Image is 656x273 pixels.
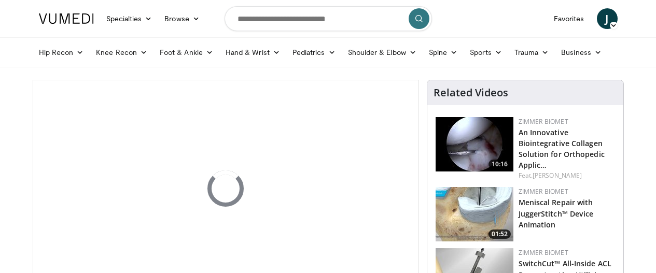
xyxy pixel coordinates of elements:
img: 50c219b3-c08f-4b6c-9bf8-c5ca6333d247.150x105_q85_crop-smart_upscale.jpg [436,187,513,241]
a: 10:16 [436,117,513,171]
img: 546e2266-0b1f-4fec-9770-c2a7f60a5496.150x105_q85_crop-smart_upscale.jpg [436,117,513,171]
a: Business [555,42,608,63]
a: Favorites [548,8,591,29]
a: Knee Recon [90,42,153,63]
a: Zimmer Biomet [519,117,568,126]
a: [PERSON_NAME] [533,171,582,180]
span: 01:52 [488,229,511,239]
a: Browse [158,8,206,29]
a: Trauma [508,42,555,63]
a: Hand & Wrist [219,42,286,63]
a: Specialties [100,8,159,29]
a: Foot & Ankle [153,42,219,63]
a: J [597,8,618,29]
span: 10:16 [488,160,511,169]
a: Hip Recon [33,42,90,63]
a: An Innovative Biointegrative Collagen Solution for Orthopedic Applic… [519,127,605,170]
img: VuMedi Logo [39,13,94,24]
a: Zimmer Biomet [519,248,568,257]
a: 01:52 [436,187,513,241]
a: Pediatrics [286,42,342,63]
a: Shoulder & Elbow [342,42,423,63]
a: Spine [423,42,464,63]
a: Meniscal Repair with JuggerStitch™ Device Animation [519,197,594,229]
a: Sports [464,42,508,63]
a: Zimmer Biomet [519,187,568,196]
div: Feat. [519,171,615,180]
input: Search topics, interventions [225,6,432,31]
h4: Related Videos [434,87,508,99]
